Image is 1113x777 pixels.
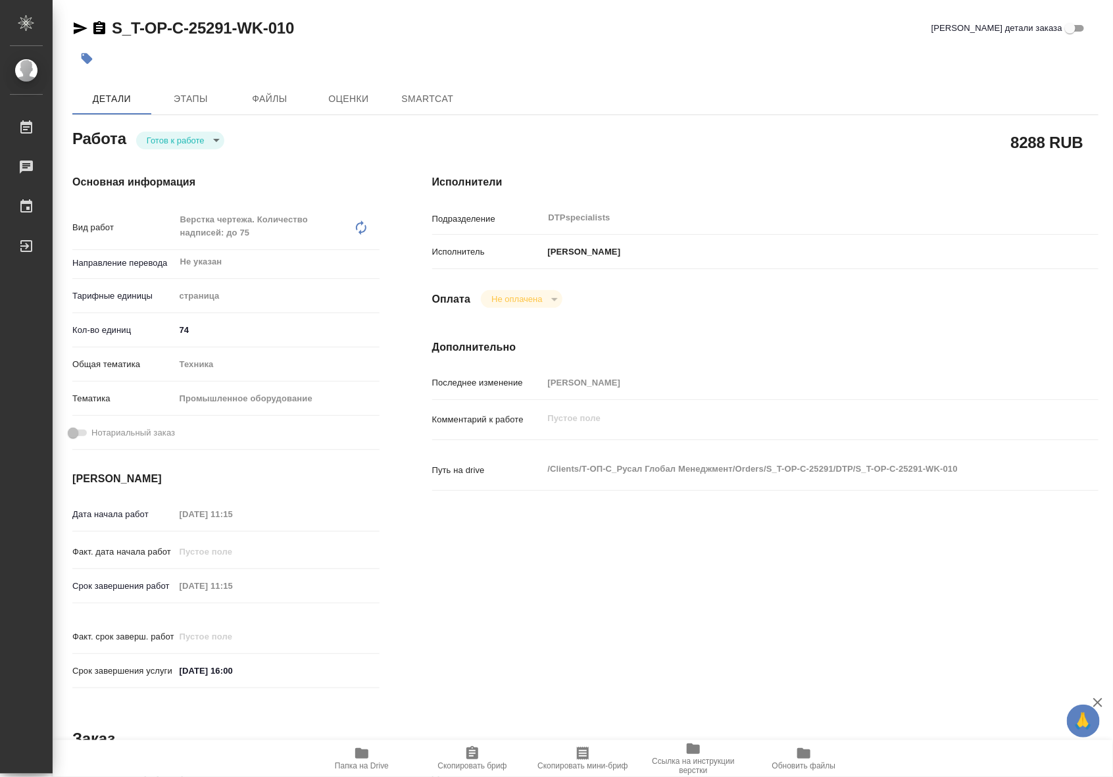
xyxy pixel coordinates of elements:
[72,392,175,405] p: Тематика
[317,91,380,107] span: Оценки
[72,580,175,593] p: Срок завершения работ
[749,740,859,777] button: Обновить файлы
[931,22,1062,35] span: [PERSON_NAME] детали заказа
[175,320,380,339] input: ✎ Введи что-нибудь
[543,373,1043,392] input: Пустое поле
[136,132,224,149] div: Готов к работе
[72,630,175,643] p: Факт. срок заверш. работ
[72,508,175,521] p: Дата начала работ
[437,761,507,770] span: Скопировать бриф
[432,376,543,389] p: Последнее изменение
[72,664,175,678] p: Срок завершения услуги
[432,291,471,307] h4: Оплата
[238,91,301,107] span: Файлы
[638,740,749,777] button: Ссылка на инструкции верстки
[432,213,543,226] p: Подразделение
[481,290,562,308] div: Готов к работе
[72,471,380,487] h4: [PERSON_NAME]
[432,464,543,477] p: Путь на drive
[432,413,543,426] p: Комментарий к работе
[396,91,459,107] span: SmartCat
[72,126,126,149] h2: Работа
[175,627,290,646] input: Пустое поле
[72,257,175,270] p: Направление перевода
[72,324,175,337] p: Кол-во единиц
[543,245,621,259] p: [PERSON_NAME]
[417,740,528,777] button: Скопировать бриф
[335,761,389,770] span: Папка на Drive
[112,19,294,37] a: S_T-OP-C-25291-WK-010
[528,740,638,777] button: Скопировать мини-бриф
[175,388,380,410] div: Промышленное оборудование
[1072,707,1095,735] span: 🙏
[72,545,175,559] p: Факт. дата начала работ
[432,174,1099,190] h4: Исполнители
[72,358,175,371] p: Общая тематика
[1011,131,1083,153] h2: 8288 RUB
[72,20,88,36] button: Скопировать ссылку для ЯМессенджера
[432,339,1099,355] h4: Дополнительно
[91,426,175,439] span: Нотариальный заказ
[175,661,290,680] input: ✎ Введи что-нибудь
[72,44,101,73] button: Добавить тэг
[487,293,546,305] button: Не оплачена
[772,761,836,770] span: Обновить файлы
[175,353,380,376] div: Техника
[646,757,741,775] span: Ссылка на инструкции верстки
[175,505,290,524] input: Пустое поле
[72,289,175,303] p: Тарифные единицы
[91,20,107,36] button: Скопировать ссылку
[72,221,175,234] p: Вид работ
[175,576,290,595] input: Пустое поле
[72,174,380,190] h4: Основная информация
[175,542,290,561] input: Пустое поле
[80,91,143,107] span: Детали
[307,740,417,777] button: Папка на Drive
[159,91,222,107] span: Этапы
[432,245,543,259] p: Исполнитель
[537,761,628,770] span: Скопировать мини-бриф
[175,285,380,307] div: страница
[72,728,115,749] h2: Заказ
[543,458,1043,480] textarea: /Clients/Т-ОП-С_Русал Глобал Менеджмент/Orders/S_T-OP-C-25291/DTP/S_T-OP-C-25291-WK-010
[143,135,209,146] button: Готов к работе
[1067,705,1100,738] button: 🙏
